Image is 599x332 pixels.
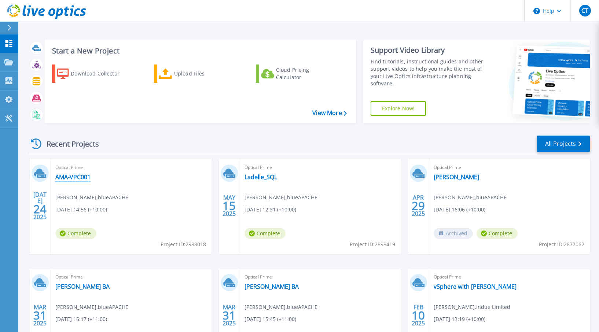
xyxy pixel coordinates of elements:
[434,163,585,171] span: Optical Prime
[33,192,47,219] div: [DATE] 2025
[245,303,317,311] span: [PERSON_NAME] , blueAPACHE
[245,173,277,181] a: Ladelle_SQL
[222,192,236,219] div: MAY 2025
[55,173,91,181] a: AMA-VPC001
[55,163,207,171] span: Optical Prime
[52,47,346,55] h3: Start a New Project
[245,193,317,202] span: [PERSON_NAME] , blueAPACHE
[537,136,590,152] a: All Projects
[33,312,47,318] span: 31
[55,228,96,239] span: Complete
[256,64,338,83] a: Cloud Pricing Calculator
[174,66,233,81] div: Upload Files
[154,64,236,83] a: Upload Files
[312,110,346,117] a: View More
[245,228,286,239] span: Complete
[434,228,473,239] span: Archived
[276,66,335,81] div: Cloud Pricing Calculator
[245,206,296,214] span: [DATE] 12:31 (+10:00)
[33,302,47,329] div: MAR 2025
[55,273,207,281] span: Optical Prime
[412,312,425,318] span: 10
[55,206,107,214] span: [DATE] 14:56 (+10:00)
[52,64,134,83] a: Download Collector
[245,273,396,281] span: Optical Prime
[371,101,426,116] a: Explore Now!
[223,312,236,318] span: 31
[434,206,485,214] span: [DATE] 16:06 (+10:00)
[245,283,299,290] a: [PERSON_NAME] BA
[245,315,296,323] span: [DATE] 15:45 (+11:00)
[434,283,517,290] a: vSphere with [PERSON_NAME]
[477,228,518,239] span: Complete
[245,163,396,171] span: Optical Prime
[371,58,485,87] div: Find tutorials, instructional guides and other support videos to help you make the most of your L...
[55,193,128,202] span: [PERSON_NAME] , blueAPACHE
[434,315,485,323] span: [DATE] 13:19 (+10:00)
[223,203,236,209] span: 15
[222,302,236,329] div: MAR 2025
[55,303,128,311] span: [PERSON_NAME] , blueAPACHE
[33,206,47,212] span: 24
[71,66,129,81] div: Download Collector
[539,240,584,248] span: Project ID: 2877062
[581,8,588,14] span: CT
[371,45,485,55] div: Support Video Library
[350,240,395,248] span: Project ID: 2898419
[434,303,510,311] span: [PERSON_NAME] , Indue Limited
[434,173,479,181] a: [PERSON_NAME]
[412,203,425,209] span: 29
[161,240,206,248] span: Project ID: 2988018
[55,283,110,290] a: [PERSON_NAME] BA
[55,315,107,323] span: [DATE] 16:17 (+11:00)
[434,273,585,281] span: Optical Prime
[434,193,507,202] span: [PERSON_NAME] , blueAPACHE
[28,135,109,153] div: Recent Projects
[411,302,425,329] div: FEB 2025
[411,192,425,219] div: APR 2025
